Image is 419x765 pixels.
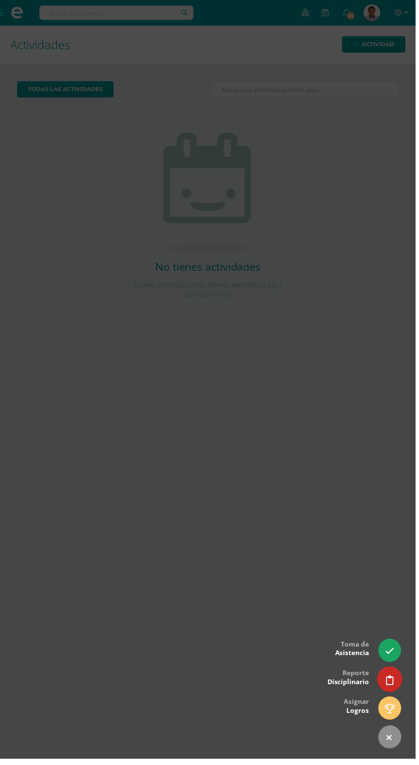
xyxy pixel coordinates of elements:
[338,654,372,663] span: Asistencia
[330,668,372,696] div: Reporte
[338,639,372,667] div: Toma de
[330,683,372,692] span: Disciplinario
[349,712,372,721] span: Logros
[347,697,372,725] div: Asignar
